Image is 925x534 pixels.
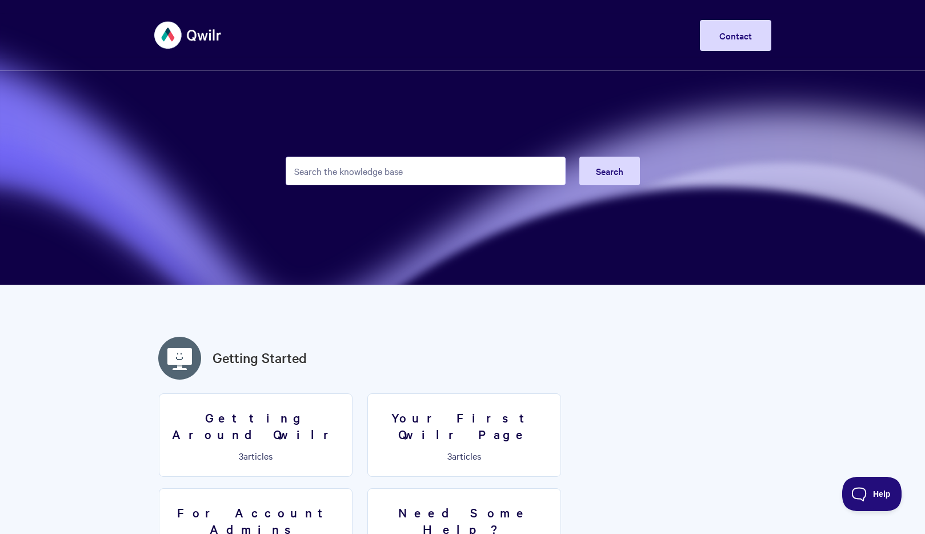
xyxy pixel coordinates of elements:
[286,157,566,185] input: Search the knowledge base
[154,14,222,57] img: Qwilr Help Center
[596,165,623,177] span: Search
[579,157,640,185] button: Search
[213,348,307,368] a: Getting Started
[700,20,771,51] a: Contact
[166,451,345,461] p: articles
[447,449,452,462] span: 3
[367,393,561,477] a: Your First Qwilr Page 3articles
[842,477,902,511] iframe: Toggle Customer Support
[239,449,243,462] span: 3
[159,393,353,477] a: Getting Around Qwilr 3articles
[166,409,345,442] h3: Getting Around Qwilr
[375,409,554,442] h3: Your First Qwilr Page
[375,451,554,461] p: articles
